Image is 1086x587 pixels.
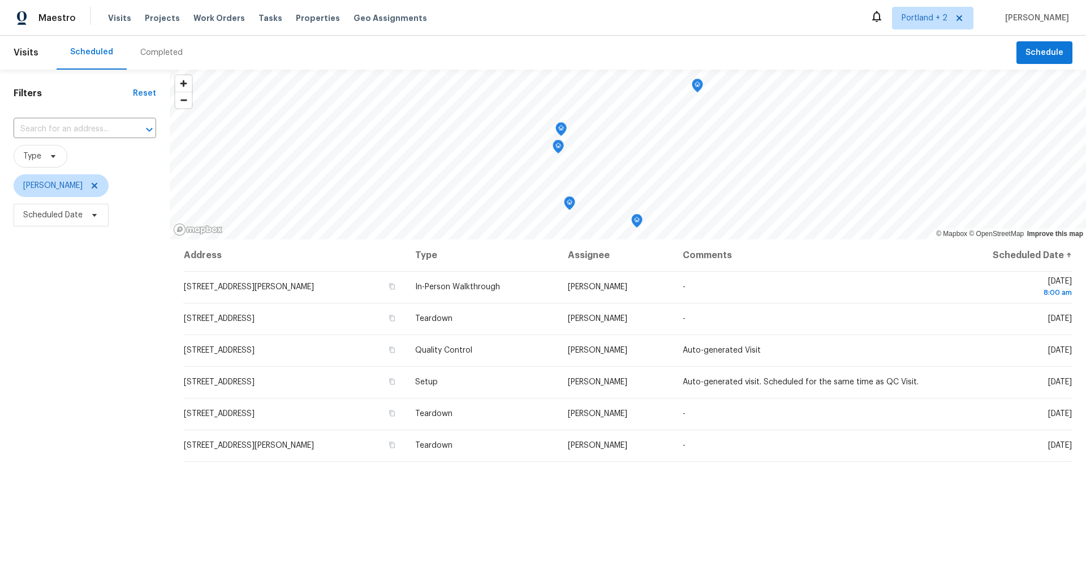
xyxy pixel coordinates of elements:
button: Schedule [1016,41,1072,65]
span: - [683,410,686,418]
span: Properties [296,12,340,24]
span: Portland + 2 [902,12,947,24]
button: Copy Address [387,313,397,323]
span: Maestro [38,12,76,24]
th: Address [183,239,406,271]
input: Search for an address... [14,121,124,138]
div: Scheduled [70,46,113,58]
span: [PERSON_NAME] [568,346,627,354]
span: Type [23,151,41,162]
span: Teardown [415,315,453,323]
span: [PERSON_NAME] [568,378,627,386]
span: [STREET_ADDRESS] [184,346,255,354]
div: Map marker [631,214,643,232]
span: [STREET_ADDRESS] [184,410,255,418]
span: Setup [415,378,438,386]
span: [STREET_ADDRESS][PERSON_NAME] [184,442,314,449]
button: Copy Address [387,440,397,450]
span: - [683,442,686,449]
span: Work Orders [193,12,245,24]
th: Scheduled Date ↑ [941,239,1072,271]
button: Copy Address [387,281,397,292]
span: Scheduled Date [23,209,83,221]
span: Tasks [258,14,282,22]
button: Copy Address [387,408,397,418]
span: Visits [108,12,131,24]
div: Map marker [553,140,564,157]
span: [PERSON_NAME] [568,410,627,418]
span: - [683,315,686,323]
span: [STREET_ADDRESS] [184,315,255,323]
span: Projects [145,12,180,24]
span: In-Person Walkthrough [415,283,500,291]
div: Completed [140,47,183,58]
span: Visits [14,40,38,65]
div: Map marker [564,196,575,214]
span: [DATE] [1048,378,1072,386]
span: [STREET_ADDRESS] [184,378,255,386]
a: Mapbox [936,230,967,238]
span: Geo Assignments [354,12,427,24]
button: Open [141,122,157,138]
a: OpenStreetMap [969,230,1024,238]
div: Map marker [692,79,703,96]
th: Assignee [559,239,674,271]
span: Schedule [1025,46,1063,60]
th: Comments [674,239,941,271]
span: [DATE] [1048,410,1072,418]
span: [STREET_ADDRESS][PERSON_NAME] [184,283,314,291]
span: Auto-generated visit. Scheduled for the same time as QC Visit. [683,378,919,386]
span: [PERSON_NAME] [568,315,627,323]
div: Reset [133,88,156,99]
button: Zoom in [175,75,192,92]
div: 8:00 am [950,287,1072,298]
th: Type [406,239,559,271]
span: [DATE] [1048,442,1072,449]
span: [PERSON_NAME] [568,283,627,291]
span: Teardown [415,410,453,418]
div: Map marker [555,122,567,140]
h1: Filters [14,88,133,99]
button: Zoom out [175,92,192,108]
a: Improve this map [1027,230,1083,238]
canvas: Map [170,70,1086,239]
span: Teardown [415,442,453,449]
span: [PERSON_NAME] [23,180,83,191]
span: Quality Control [415,346,472,354]
span: [DATE] [1048,346,1072,354]
span: [DATE] [950,277,1072,298]
span: [DATE] [1048,315,1072,323]
button: Copy Address [387,376,397,387]
span: Auto-generated Visit [683,346,761,354]
span: [PERSON_NAME] [568,442,627,449]
a: Mapbox homepage [173,223,223,236]
button: Copy Address [387,345,397,355]
span: - [683,283,686,291]
span: [PERSON_NAME] [1001,12,1069,24]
